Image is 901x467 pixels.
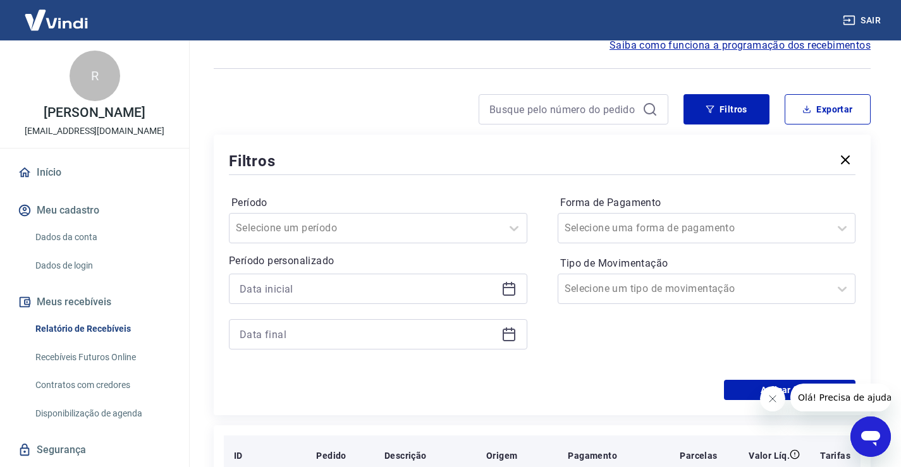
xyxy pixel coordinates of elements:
div: R [70,51,120,101]
button: Exportar [785,94,871,124]
p: Valor Líq. [749,449,790,462]
p: Parcelas [680,449,717,462]
a: Contratos com credores [30,372,174,398]
input: Data final [240,325,496,344]
iframe: Botão para abrir a janela de mensagens [850,416,891,457]
h5: Filtros [229,151,276,171]
a: Dados da conta [30,224,174,250]
p: Origem [486,449,517,462]
p: Descrição [384,449,427,462]
p: ID [234,449,243,462]
p: Pagamento [568,449,617,462]
iframe: Fechar mensagem [760,386,785,411]
input: Busque pelo número do pedido [489,100,637,119]
img: Vindi [15,1,97,39]
button: Meus recebíveis [15,288,174,316]
p: Pedido [316,449,346,462]
a: Saiba como funciona a programação dos recebimentos [610,38,871,53]
button: Sair [840,9,886,32]
a: Relatório de Recebíveis [30,316,174,342]
p: [PERSON_NAME] [44,106,145,119]
a: Início [15,159,174,186]
button: Filtros [683,94,769,124]
iframe: Mensagem da empresa [790,384,891,411]
p: Período personalizado [229,253,527,269]
p: Tarifas [820,449,850,462]
label: Forma de Pagamento [560,195,854,210]
a: Segurança [15,436,174,464]
span: Olá! Precisa de ajuda? [8,9,106,19]
input: Data inicial [240,279,496,298]
a: Recebíveis Futuros Online [30,344,174,370]
button: Meu cadastro [15,197,174,224]
label: Tipo de Movimentação [560,256,854,271]
a: Disponibilização de agenda [30,401,174,427]
button: Aplicar filtros [724,380,855,400]
a: Dados de login [30,253,174,279]
label: Período [231,195,525,210]
p: [EMAIL_ADDRESS][DOMAIN_NAME] [25,124,164,138]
